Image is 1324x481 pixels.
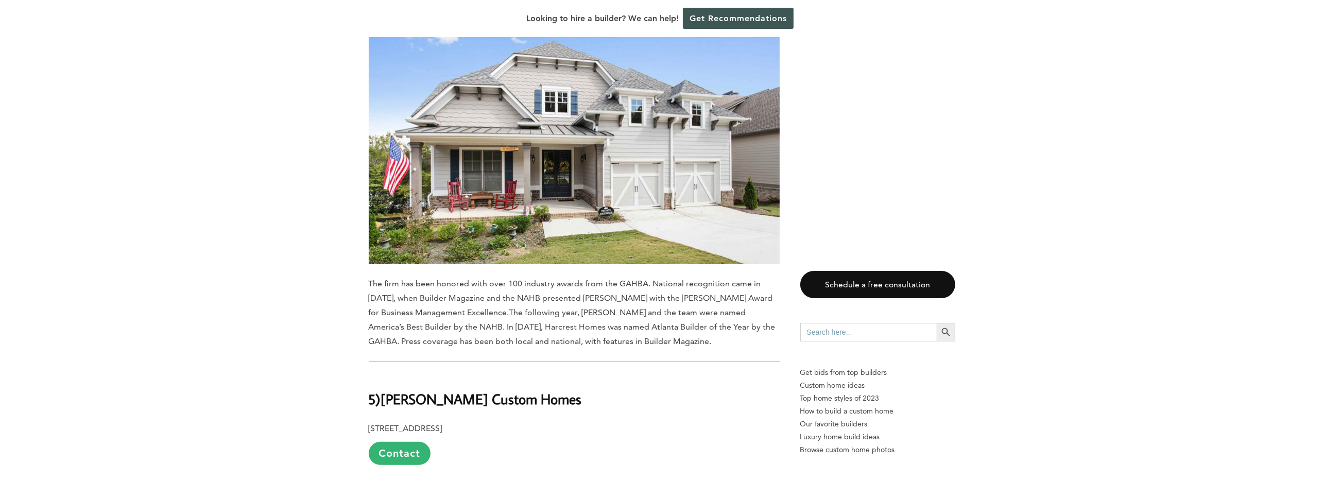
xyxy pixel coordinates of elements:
b: [STREET_ADDRESS] [369,423,442,433]
a: Browse custom home photos [800,443,956,456]
a: Custom home ideas [800,379,956,392]
span: , [PERSON_NAME] and the team were named America’s Best Builder by the NAHB. In [DATE], Harcrest H... [369,307,776,346]
a: Schedule a free consultation [800,271,956,298]
a: How to build a custom home [800,405,956,418]
a: Contact [369,442,431,465]
span: The following year [509,307,578,317]
a: Top home styles of 2023 [800,392,956,405]
b: [PERSON_NAME] Custom Homes [381,390,582,408]
a: Luxury home build ideas [800,431,956,443]
a: Get Recommendations [683,8,794,29]
input: Search here... [800,323,937,341]
b: 5) [369,390,381,408]
a: Our favorite builders [800,418,956,431]
p: Get bids from top builders [800,366,956,379]
span: The firm has been honored with over 100 industry awards from the GAHBA. National recognition came... [369,279,773,317]
svg: Search [940,327,952,338]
